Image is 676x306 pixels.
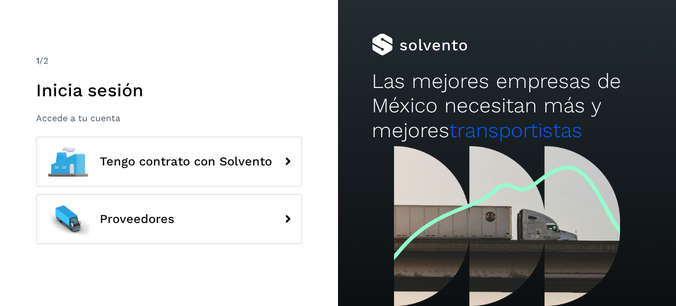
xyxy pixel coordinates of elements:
[36,113,302,123] p: Accede a tu cuenta
[36,194,302,244] button: Proveedores
[36,55,39,66] span: 1
[100,212,175,226] span: Proveedores
[36,54,302,68] div: /2
[36,80,302,101] h1: Inicia sesión
[36,137,302,186] button: Tengo contrato con Solvento
[100,155,272,168] span: Tengo contrato con Solvento
[372,69,642,143] h2: Las mejores empresas de México necesitan más y mejores
[449,118,582,142] span: transportistas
